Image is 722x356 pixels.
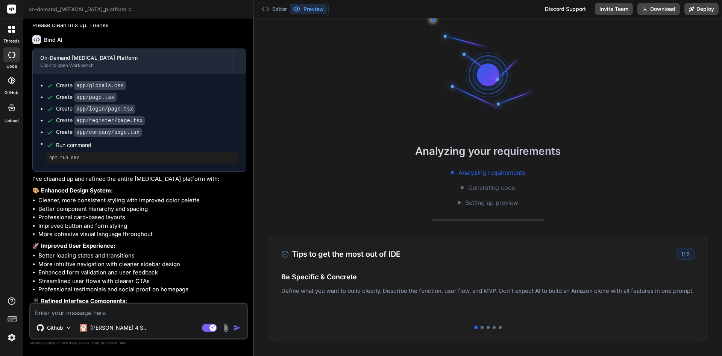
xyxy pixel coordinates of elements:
[47,324,63,332] p: Github
[74,116,145,125] code: app/register/page.tsx
[49,155,235,161] pre: npm run dev
[290,4,327,14] button: Preview
[74,81,126,90] code: app/globals.css
[38,196,246,205] li: Cleaner, more consistent styling with improved color palette
[38,222,246,230] li: Improved button and form styling
[40,54,226,62] div: On-Demand [MEDICAL_DATA] Platform
[56,141,238,149] span: Run command
[3,38,20,44] label: threads
[595,3,633,15] button: Invite Team
[676,248,695,260] div: /
[29,339,248,347] p: Always double-check its answers. Your in Bind
[38,205,246,214] li: Better component hierarchy and spacing
[468,183,515,192] span: Generating code
[38,230,246,239] li: More cohesive visual language throughout
[259,4,290,14] button: Editor
[458,168,525,177] span: Analyzing requirements
[74,105,135,114] code: app/login/page.tsx
[32,187,113,194] strong: 🎨 Enhanced Design System:
[65,325,72,331] img: Pick Models
[5,118,19,124] label: Upload
[33,49,234,74] button: On-Demand [MEDICAL_DATA] PlatformClick to open Workbench
[6,63,17,70] label: code
[80,324,87,332] img: Claude 4 Sonnet
[38,260,246,269] li: More intuitive navigation with cleaner sidebar design
[38,213,246,222] li: Professional card-based layouts
[90,324,146,332] p: [PERSON_NAME] 4 S..
[5,331,18,344] img: settings
[540,3,590,15] div: Discord Support
[684,3,719,15] button: Deploy
[29,6,133,13] span: on-demand_[MEDICAL_DATA]_platform
[687,251,690,257] span: 5
[233,324,241,332] img: icon
[681,251,683,257] span: 1
[32,242,115,249] strong: 🚀 Improved User Experience:
[221,324,230,332] img: attachment
[40,62,226,68] div: Click to open Workbench
[101,341,114,345] span: privacy
[32,21,246,30] p: Please clean this up. Thanks
[281,272,695,282] h4: Be Specific & Concrete
[5,89,18,96] label: GitHub
[254,143,722,159] h2: Analyzing your requirements
[465,198,518,207] span: Setting up preview
[56,128,142,136] div: Create
[281,248,400,260] h3: Tips to get the most out of IDE
[74,93,117,102] code: app/page.tsx
[32,175,246,183] p: I've cleaned up and refined the entire [MEDICAL_DATA] platform with:
[44,36,62,44] h6: Bind AI
[637,3,680,15] button: Download
[74,128,142,137] code: app/company/page.tsx
[56,93,117,101] div: Create
[56,82,126,89] div: Create
[32,297,127,304] strong: 📱 Refined Interface Components:
[56,117,145,124] div: Create
[38,268,246,277] li: Enhanced form validation and user feedback
[38,277,246,286] li: Streamlined user flows with clearer CTAs
[38,251,246,260] li: Better loading states and transitions
[56,105,135,113] div: Create
[38,285,246,294] li: Professional testimonials and social proof on homepage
